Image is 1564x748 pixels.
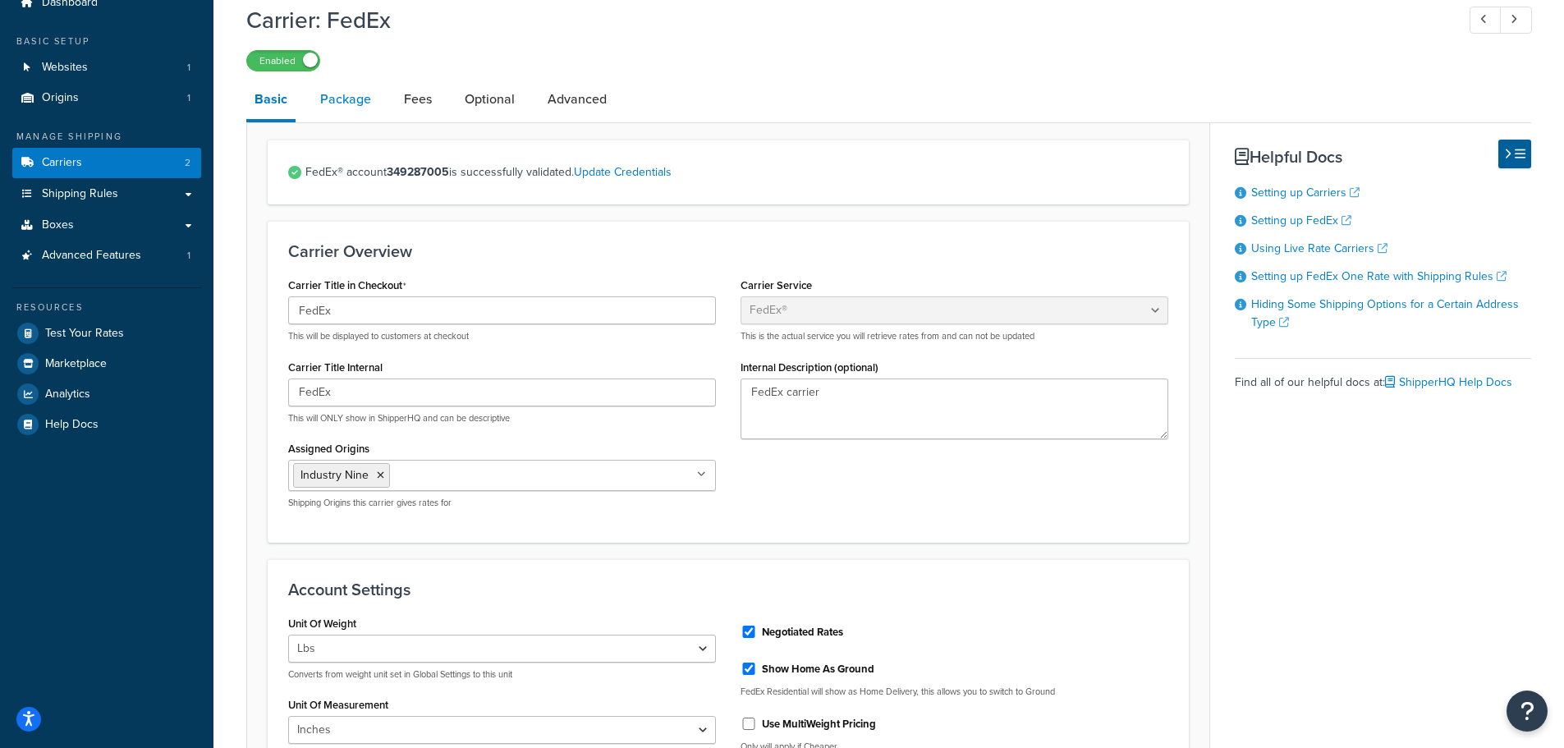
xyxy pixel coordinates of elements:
[762,625,843,640] label: Negotiated Rates
[42,249,141,263] span: Advanced Features
[12,179,201,209] a: Shipping Rules
[12,319,201,348] a: Test Your Rates
[741,361,878,374] label: Internal Description (optional)
[12,379,201,409] a: Analytics
[12,83,201,113] a: Origins1
[12,349,201,379] a: Marketplace
[42,91,79,105] span: Origins
[12,34,201,48] div: Basic Setup
[288,279,406,292] label: Carrier Title in Checkout
[1385,374,1512,391] a: ShipperHQ Help Docs
[187,91,190,105] span: 1
[45,388,90,402] span: Analytics
[305,161,1168,184] span: FedEx® account is successfully validated.
[1500,7,1532,34] a: Next Record
[12,241,201,271] a: Advanced Features1
[12,130,201,144] div: Manage Shipping
[45,418,99,432] span: Help Docs
[246,4,1439,36] h1: Carrier: FedEx
[1251,296,1519,331] a: Hiding Some Shipping Options for a Certain Address Type
[12,210,201,241] a: Boxes
[12,301,201,314] div: Resources
[288,443,369,455] label: Assigned Origins
[1251,184,1360,201] a: Setting up Carriers
[1235,358,1531,394] div: Find all of our helpful docs at:
[762,717,876,732] label: Use MultiWeight Pricing
[741,330,1168,342] p: This is the actual service you will retrieve rates from and can not be updated
[42,61,88,75] span: Websites
[396,80,440,119] a: Fees
[42,156,82,170] span: Carriers
[288,617,356,630] label: Unit Of Weight
[539,80,615,119] a: Advanced
[187,61,190,75] span: 1
[288,497,716,509] p: Shipping Origins this carrier gives rates for
[312,80,379,119] a: Package
[300,466,369,484] span: Industry Nine
[762,662,874,677] label: Show Home As Ground
[45,357,107,371] span: Marketplace
[456,80,523,119] a: Optional
[1498,140,1531,168] button: Hide Help Docs
[45,327,124,341] span: Test Your Rates
[246,80,296,122] a: Basic
[1251,268,1507,285] a: Setting up FedEx One Rate with Shipping Rules
[741,686,1168,698] p: FedEx Residential will show as Home Delivery, this allows you to switch to Ground
[1251,240,1387,257] a: Using Live Rate Carriers
[741,379,1168,439] textarea: FedEx carrier
[42,218,74,232] span: Boxes
[1470,7,1502,34] a: Previous Record
[12,148,201,178] li: Carriers
[387,163,449,181] strong: 349287005
[12,53,201,83] li: Websites
[12,148,201,178] a: Carriers2
[288,581,1168,599] h3: Account Settings
[12,53,201,83] a: Websites1
[574,163,672,181] a: Update Credentials
[288,412,716,424] p: This will ONLY show in ShipperHQ and can be descriptive
[185,156,190,170] span: 2
[12,83,201,113] li: Origins
[741,279,812,291] label: Carrier Service
[288,361,383,374] label: Carrier Title Internal
[12,241,201,271] li: Advanced Features
[1251,212,1351,229] a: Setting up FedEx
[288,699,388,711] label: Unit Of Measurement
[1507,691,1548,732] button: Open Resource Center
[288,242,1168,260] h3: Carrier Overview
[288,668,716,681] p: Converts from weight unit set in Global Settings to this unit
[1235,148,1531,166] h3: Helpful Docs
[42,187,118,201] span: Shipping Rules
[247,51,319,71] label: Enabled
[12,410,201,439] a: Help Docs
[288,330,716,342] p: This will be displayed to customers at checkout
[187,249,190,263] span: 1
